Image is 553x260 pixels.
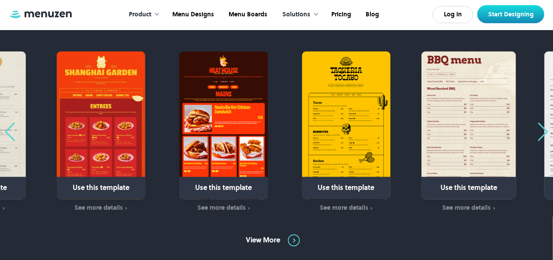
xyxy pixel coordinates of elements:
div: 2 / 31 [176,52,281,213]
div: View More [246,236,281,245]
div: Solutions [282,10,310,19]
a: Use this template [422,52,516,199]
a: Log In [433,6,473,23]
a: Menu Boards [220,1,274,28]
div: See more details [197,205,246,211]
a: Use this template [302,52,391,199]
a: See more details [422,204,516,213]
a: Menu Designs [164,1,220,28]
div: Solutions [274,1,323,28]
div: Next slide [537,123,549,142]
div: Previous slide [4,123,16,142]
a: See more details [54,204,148,213]
a: Start Designing [477,5,544,23]
div: 3 / 31 [299,52,404,213]
div: See more details [443,205,491,211]
div: See more details [320,205,368,211]
div: 1 / 31 [54,52,159,213]
a: Blog [357,1,385,28]
div: See more details [74,205,123,211]
div: Product [120,1,164,28]
a: Pricing [323,1,357,28]
a: Use this template [57,52,145,199]
a: Use this template [179,52,268,199]
div: 4 / 31 [422,52,527,213]
a: View More [246,235,307,247]
div: Product [129,10,151,19]
a: See more details [299,204,394,213]
a: See more details [176,204,271,213]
